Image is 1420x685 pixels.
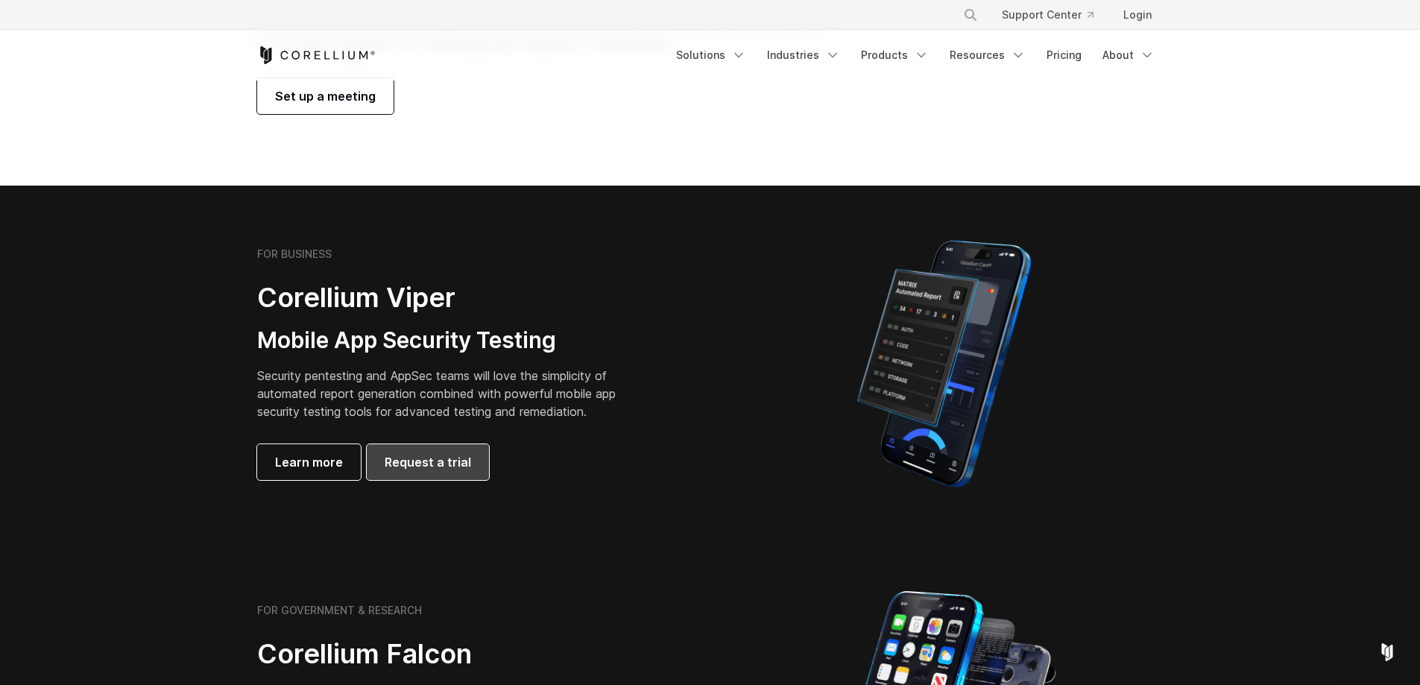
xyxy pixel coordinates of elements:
[941,42,1035,69] a: Resources
[957,1,984,28] button: Search
[852,42,938,69] a: Products
[667,42,1164,69] div: Navigation Menu
[990,1,1105,28] a: Support Center
[275,453,343,471] span: Learn more
[367,444,489,480] a: Request a trial
[1369,634,1405,670] iframe: Intercom live chat
[1111,1,1164,28] a: Login
[385,453,471,471] span: Request a trial
[1094,42,1164,69] a: About
[257,247,332,261] h6: FOR BUSINESS
[257,367,639,420] p: Security pentesting and AppSec teams will love the simplicity of automated report generation comb...
[257,326,639,355] h3: Mobile App Security Testing
[758,42,849,69] a: Industries
[257,604,422,617] h6: FOR GOVERNMENT & RESEARCH
[257,281,639,315] h2: Corellium Viper
[275,87,376,105] span: Set up a meeting
[257,444,361,480] a: Learn more
[945,1,1164,28] div: Navigation Menu
[257,78,394,114] a: Set up a meeting
[832,233,1056,494] img: Corellium MATRIX automated report on iPhone showing app vulnerability test results across securit...
[257,637,675,671] h2: Corellium Falcon
[667,42,755,69] a: Solutions
[1038,42,1091,69] a: Pricing
[257,46,376,64] a: Corellium Home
